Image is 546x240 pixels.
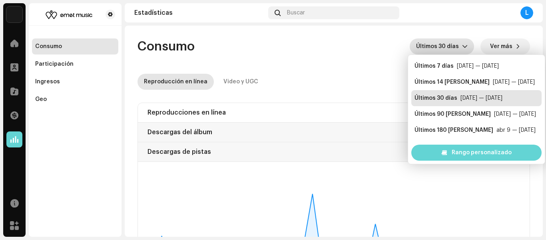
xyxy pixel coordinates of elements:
img: d9f8f59f-78fd-4355-bcd2-71803a451288 [6,6,22,22]
img: eeb54313-2cd7-48b6-8eb9-2bcb448cd962 [35,10,102,19]
re-m-nav-item: Geo [32,91,118,107]
div: L [520,6,533,19]
li: Últimos 90 días [411,106,542,122]
div: Reproducción en línea [144,74,207,90]
div: Últimos 180 [PERSON_NAME] [414,126,493,134]
div: Geo [35,96,47,103]
div: Ingresos [35,79,60,85]
span: Ver más [490,38,512,54]
span: Consumo [137,38,195,54]
li: Últimos 7 días [411,58,542,74]
div: Últimos 30 días [414,94,457,102]
li: Últimos 30 días [411,90,542,106]
div: Reproducciones en línea [147,106,226,119]
div: Estadísticas [134,10,265,16]
re-m-nav-item: Participación [32,56,118,72]
div: Consumo [35,43,62,50]
span: Buscar [287,10,305,16]
li: Últimos 14 días [411,74,542,90]
div: Video y UGC [223,74,258,90]
div: [DATE] — [DATE] [457,62,499,70]
span: Últimos 30 días [416,38,462,54]
div: Participación [35,61,74,67]
div: Últimos 90 [PERSON_NAME] [414,110,491,118]
div: abr 9 — [DATE] [496,126,536,134]
re-m-nav-item: Ingresos [32,74,118,90]
li: Últimos 365 días [411,138,542,154]
re-m-nav-item: Consumo [32,38,118,54]
div: Últimos 14 [PERSON_NAME] [414,78,490,86]
div: Últimos 7 días [414,62,454,70]
div: dropdown trigger [462,38,468,54]
div: [DATE] — [DATE] [460,94,502,102]
div: [DATE] — [DATE] [493,78,535,86]
span: Rango personalizado [452,145,512,161]
div: [DATE] — [DATE] [494,110,536,118]
div: Descargas de pistas [147,145,211,158]
button: Ver más [480,38,530,54]
ul: Option List [408,55,545,157]
li: Últimos 180 días [411,122,542,138]
div: Descargas del álbum [147,126,212,139]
